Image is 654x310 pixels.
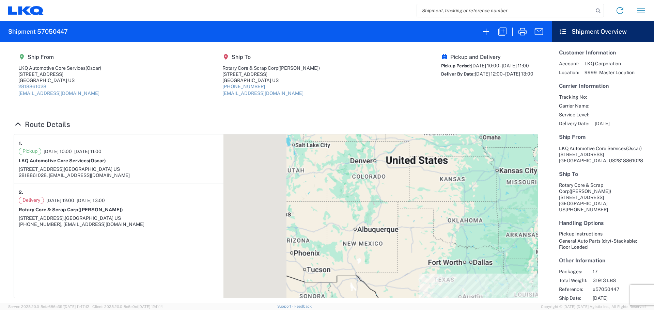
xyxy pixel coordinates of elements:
[585,69,635,76] span: 9999 - Master Location
[19,158,106,163] strong: LKQ Automotive Core Services
[14,120,70,129] a: Hide Details
[222,54,320,60] h5: Ship To
[559,94,589,100] span: Tracking No:
[559,286,587,292] span: Reference:
[19,139,22,148] strong: 1.
[593,277,651,283] span: 31913 LBS
[585,61,635,67] span: LKQ Corporation
[138,305,163,309] span: [DATE] 12:11:14
[222,71,320,77] div: [STREET_ADDRESS]
[559,120,589,127] span: Delivery Date:
[593,295,651,301] span: [DATE]
[541,304,646,310] span: Copyright © [DATE]-[DATE] Agistix Inc., All Rights Reserved
[626,146,642,151] span: (Oscar)
[19,172,219,178] div: 2818861028, [EMAIL_ADDRESS][DOMAIN_NAME]
[222,77,320,83] div: [GEOGRAPHIC_DATA] US
[18,54,101,60] h5: Ship From
[559,268,587,275] span: Packages:
[18,71,101,77] div: [STREET_ADDRESS]
[559,182,647,213] address: [GEOGRAPHIC_DATA] US
[19,148,41,155] span: Pickup
[278,65,320,71] span: ([PERSON_NAME])
[559,61,579,67] span: Account:
[559,69,579,76] span: Location:
[222,65,320,71] div: Rotary Core & Scrap Corp
[64,305,89,309] span: [DATE] 11:47:12
[441,71,475,77] span: Deliver By Date:
[559,103,589,109] span: Carrier Name:
[89,158,106,163] span: (Oscar)
[18,77,101,83] div: [GEOGRAPHIC_DATA] US
[559,83,647,89] h5: Carrier Information
[559,134,647,140] h5: Ship From
[559,295,587,301] span: Ship Date:
[92,305,163,309] span: Client: 2025.20.0-8c6e0cf
[441,63,471,68] span: Pickup Period:
[19,188,23,197] strong: 2.
[277,304,294,308] a: Support
[78,207,123,212] span: ([PERSON_NAME])
[593,268,651,275] span: 17
[8,305,89,309] span: Server: 2025.20.0-5efa686e39f
[559,152,604,157] span: [STREET_ADDRESS]
[441,54,533,60] h5: Pickup and Delivery
[18,91,99,96] a: [EMAIL_ADDRESS][DOMAIN_NAME]
[19,221,219,227] div: [PHONE_NUMBER], [EMAIL_ADDRESS][DOMAIN_NAME]
[552,21,654,42] header: Shipment Overview
[222,91,303,96] a: [EMAIL_ADDRESS][DOMAIN_NAME]
[559,238,647,250] div: General Auto Parts (dry) - Stackable; Floor Loaded
[559,257,647,264] h5: Other Information
[44,148,102,154] span: [DATE] 10:00 - [DATE] 11:00
[475,71,533,77] span: [DATE] 12:00 - [DATE] 13:00
[19,207,123,212] strong: Rotary Core & Scrap Corp
[559,277,587,283] span: Total Weight:
[19,166,64,172] span: [STREET_ADDRESS]
[8,28,68,36] h2: Shipment 57050447
[294,304,312,308] a: Feedback
[570,189,611,194] span: ([PERSON_NAME])
[64,166,120,172] span: [GEOGRAPHIC_DATA] US
[559,231,647,237] h6: Pickup Instructions
[19,197,44,204] span: Delivery
[559,146,626,151] span: LKQ Automotive Core Services
[559,171,647,177] h5: Ship To
[18,65,101,71] div: LKQ Automotive Core Services
[559,49,647,56] h5: Customer Information
[85,65,101,71] span: (Oscar)
[18,84,46,89] a: 2818861028
[222,84,265,89] a: [PHONE_NUMBER]
[559,220,647,226] h5: Handling Options
[46,197,105,203] span: [DATE] 12:00 - [DATE] 13:00
[19,215,65,221] span: [STREET_ADDRESS],
[595,120,610,127] span: [DATE]
[471,63,529,68] span: [DATE] 10:00 - [DATE] 11:00
[65,215,121,221] span: [GEOGRAPHIC_DATA] US
[593,286,651,292] span: x57050447
[417,4,593,17] input: Shipment, tracking or reference number
[615,158,643,163] span: 2818861028
[565,207,608,212] span: [PHONE_NUMBER]
[559,145,647,164] address: [GEOGRAPHIC_DATA] US
[559,112,589,118] span: Service Level:
[559,182,611,200] span: Rotary Core & Scrap Corp [STREET_ADDRESS]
